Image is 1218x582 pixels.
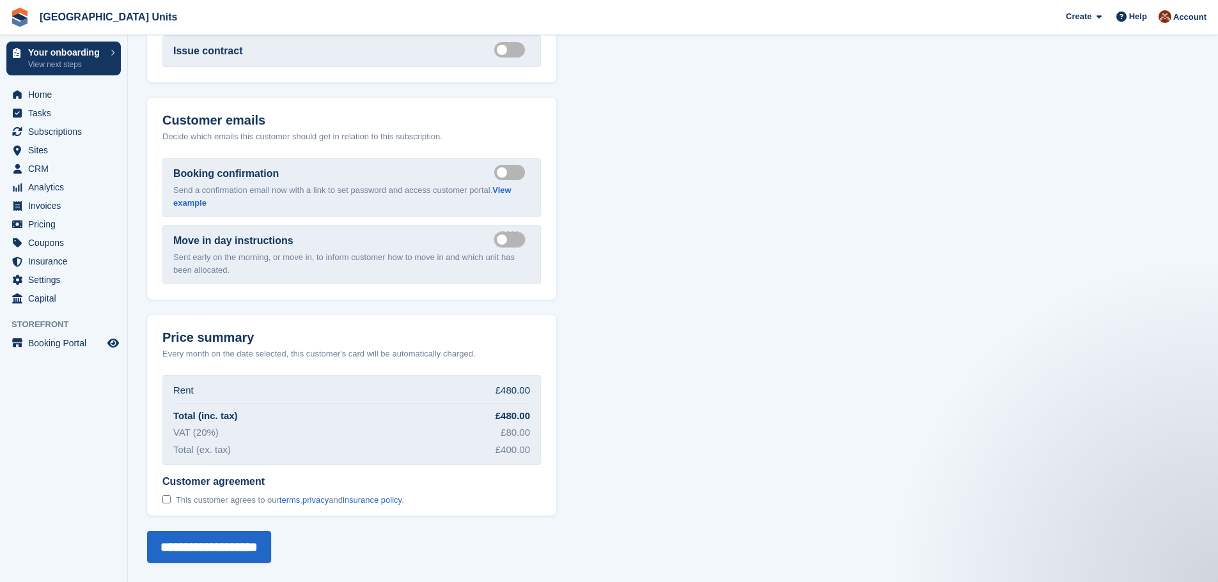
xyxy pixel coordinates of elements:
[6,141,121,159] a: menu
[173,443,231,457] div: Total (ex. tax)
[496,409,530,424] div: £480.00
[6,334,121,352] a: menu
[28,59,104,70] p: View next steps
[28,123,105,141] span: Subscriptions
[6,160,121,178] a: menu
[496,383,530,398] div: £480.00
[496,443,530,457] div: £400.00
[6,42,121,75] a: Your onboarding View next steps
[1129,10,1147,23] span: Help
[28,178,105,196] span: Analytics
[173,166,279,181] label: Booking confirmation
[162,330,541,345] h2: Price summary
[6,252,121,270] a: menu
[12,318,127,331] span: Storefront
[162,113,541,128] h2: Customer emails
[28,197,105,215] span: Invoices
[6,234,121,252] a: menu
[173,185,511,208] a: View example
[1159,10,1171,23] img: Laura Clinnick
[494,238,530,240] label: Send move in day email
[162,130,541,143] p: Decide which emails this customer should get in relation to this subscription.
[10,8,29,27] img: stora-icon-8386f47178a22dfd0bd8f6a31ec36ba5ce8667c1dd55bd0f319d3a0aa187defe.svg
[173,409,238,424] div: Total (inc. tax)
[1066,10,1091,23] span: Create
[6,104,121,122] a: menu
[28,86,105,103] span: Home
[6,215,121,233] a: menu
[1173,11,1206,24] span: Account
[28,141,105,159] span: Sites
[173,251,530,276] p: Sent early on the morning, or move in, to inform customer how to move in and which unit has been ...
[279,495,301,505] a: terms
[162,475,404,488] span: Customer agreement
[6,86,121,103] a: menu
[494,49,530,50] label: Create integrated contract
[28,234,105,252] span: Coupons
[173,43,242,59] label: Issue contract
[173,425,219,440] div: VAT (20%)
[176,495,404,505] span: This customer agrees to our , and .
[28,215,105,233] span: Pricing
[343,495,402,505] a: insurance policy
[6,178,121,196] a: menu
[173,383,194,398] div: Rent
[6,197,121,215] a: menu
[28,48,104,57] p: Your onboarding
[162,348,476,360] p: Every month on the date selected, this customer's card will be automatically charged.
[162,495,171,503] input: Customer agreement This customer agrees to ourterms,privacyandinsurance policy.
[28,252,105,270] span: Insurance
[28,289,105,307] span: Capital
[501,425,530,440] div: £80.00
[173,184,530,209] p: Send a confirmation email now with a link to set password and access customer portal.
[6,289,121,307] a: menu
[173,233,293,249] label: Move in day instructions
[28,271,105,289] span: Settings
[6,123,121,141] a: menu
[105,335,121,351] a: Preview store
[35,6,182,27] a: [GEOGRAPHIC_DATA] Units
[6,271,121,289] a: menu
[28,160,105,178] span: CRM
[494,171,530,173] label: Send booking confirmation email
[302,495,329,505] a: privacy
[28,334,105,352] span: Booking Portal
[28,104,105,122] span: Tasks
